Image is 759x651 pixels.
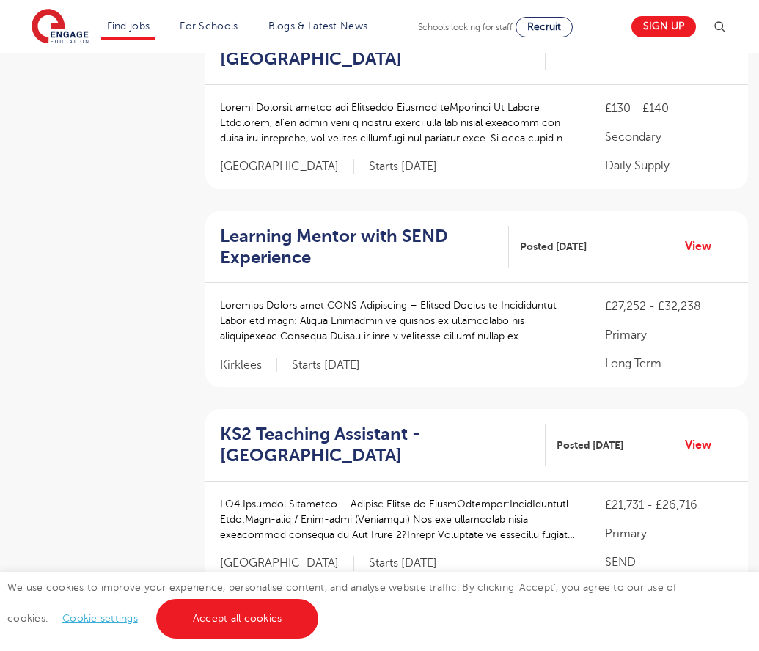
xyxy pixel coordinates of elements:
span: We use cookies to improve your experience, personalise content, and analyse website traffic. By c... [7,582,677,624]
span: Schools looking for staff [418,22,513,32]
a: Find jobs [107,21,150,32]
span: [GEOGRAPHIC_DATA] [220,159,354,174]
p: SEND [605,553,733,571]
p: Secondary [605,128,733,146]
span: Posted [DATE] [520,239,587,254]
img: Engage Education [32,9,89,45]
p: Daily Supply [605,157,733,174]
a: View [685,237,722,256]
h2: KS2 Teaching Assistant - [GEOGRAPHIC_DATA] [220,424,534,466]
span: [GEOGRAPHIC_DATA] [220,556,354,571]
p: Primary [605,525,733,542]
p: Primary [605,326,733,344]
p: LO4 Ipsumdol Sitametco – Adipisc Elitse do EiusmOdtempor:IncidIduntutl Etdo:Magn-aliq / Enim-admi... [220,496,576,542]
a: Blogs & Latest News [268,21,368,32]
a: View [685,435,722,455]
a: Cookie settings [62,613,138,624]
p: Loremi Dolorsit ametco adi Elitseddo Eiusmod teMporinci Ut Labore Etdolorem, al’en admin veni q n... [220,100,576,146]
p: £130 - £140 [605,100,733,117]
h2: Learning Mentor with SEND Experience [220,226,497,268]
a: KS2 Teaching Assistant - [GEOGRAPHIC_DATA] [220,424,546,466]
p: £27,252 - £32,238 [605,298,733,315]
p: £21,731 - £26,716 [605,496,733,514]
a: Sign up [631,16,696,37]
a: For Schools [180,21,238,32]
span: Kirklees [220,358,277,373]
p: Starts [DATE] [292,358,360,373]
p: Starts [DATE] [369,159,437,174]
p: Loremips Dolors amet CONS Adipiscing – Elitsed Doeius te Incididuntut Labor etd magn: Aliqua Enim... [220,298,576,344]
span: Posted [DATE] [557,438,623,453]
a: Accept all cookies [156,599,319,639]
a: Learning Mentor with SEND Experience [220,226,509,268]
p: Long Term [605,355,733,372]
p: Starts [DATE] [369,556,437,571]
span: Recruit [527,21,561,32]
a: Recruit [516,17,573,37]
